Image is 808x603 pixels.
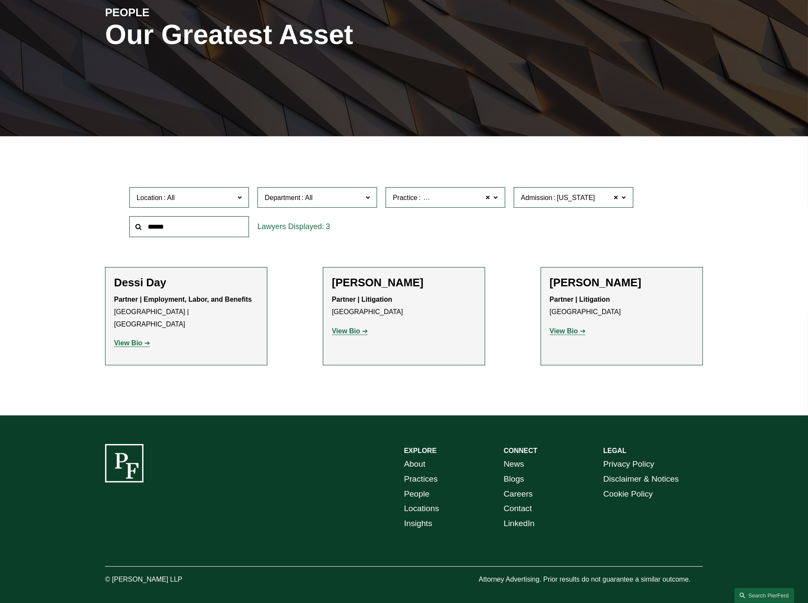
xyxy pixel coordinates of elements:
[404,457,425,472] a: About
[404,516,432,531] a: Insights
[332,276,476,289] h2: [PERSON_NAME]
[603,472,679,487] a: Disclaimer & Notices
[422,192,546,203] span: Trade Secrets and Restrictive Covenants
[404,472,438,487] a: Practices
[404,447,436,454] strong: EXPLORE
[114,294,258,330] p: [GEOGRAPHIC_DATA] | [GEOGRAPHIC_DATA]
[504,447,537,454] strong: CONNECT
[393,194,418,201] span: Practice
[521,194,553,201] span: Admission
[603,487,653,502] a: Cookie Policy
[735,588,794,603] a: Search this site
[557,192,595,203] span: [US_STATE]
[404,501,439,516] a: Locations
[114,296,252,303] strong: Partner | Employment, Labor, and Benefits
[105,6,255,19] h4: PEOPLE
[550,294,694,318] p: [GEOGRAPHIC_DATA]
[332,327,360,335] strong: View Bio
[479,574,703,586] p: Attorney Advertising. Prior results do not guarantee a similar outcome.
[504,472,524,487] a: Blogs
[105,19,504,50] h1: Our Greatest Asset
[504,501,532,516] a: Contact
[504,516,535,531] a: LinkedIn
[550,327,586,335] a: View Bio
[114,276,258,289] h2: Dessi Day
[265,194,301,201] span: Department
[603,447,626,454] strong: LEGAL
[105,574,230,586] p: © [PERSON_NAME] LLP
[504,487,533,502] a: Careers
[332,296,392,303] strong: Partner | Litigation
[137,194,163,201] span: Location
[550,327,578,335] strong: View Bio
[114,339,150,347] a: View Bio
[603,457,654,472] a: Privacy Policy
[114,339,142,347] strong: View Bio
[504,457,524,472] a: News
[332,294,476,318] p: [GEOGRAPHIC_DATA]
[404,487,430,502] a: People
[326,222,330,231] span: 3
[550,296,610,303] strong: Partner | Litigation
[550,276,694,289] h2: [PERSON_NAME]
[332,327,368,335] a: View Bio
